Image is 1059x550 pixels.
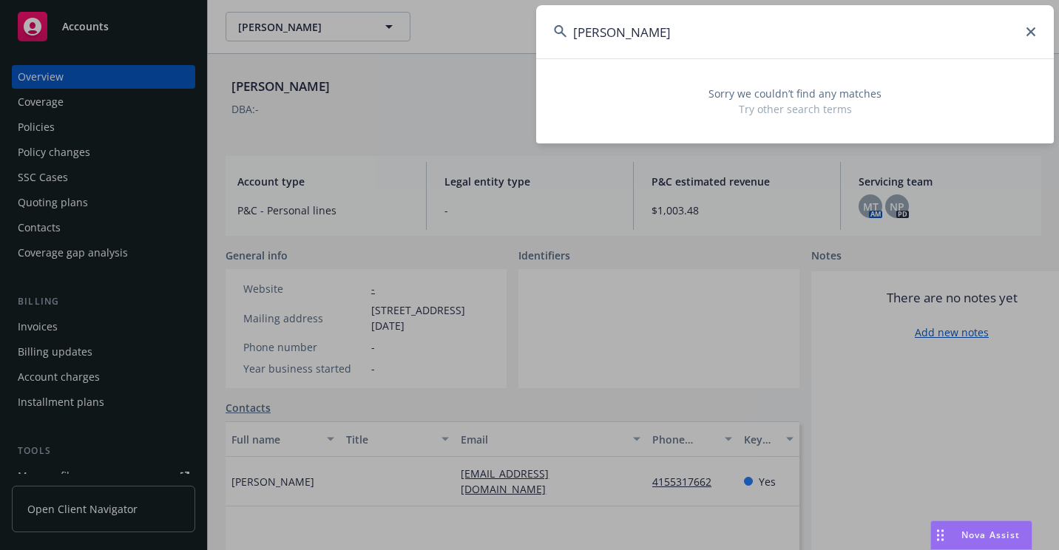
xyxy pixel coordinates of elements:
[931,521,950,549] div: Drag to move
[930,520,1032,550] button: Nova Assist
[536,5,1054,58] input: Search...
[554,101,1036,117] span: Try other search terms
[961,529,1020,541] span: Nova Assist
[554,86,1036,101] span: Sorry we couldn’t find any matches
